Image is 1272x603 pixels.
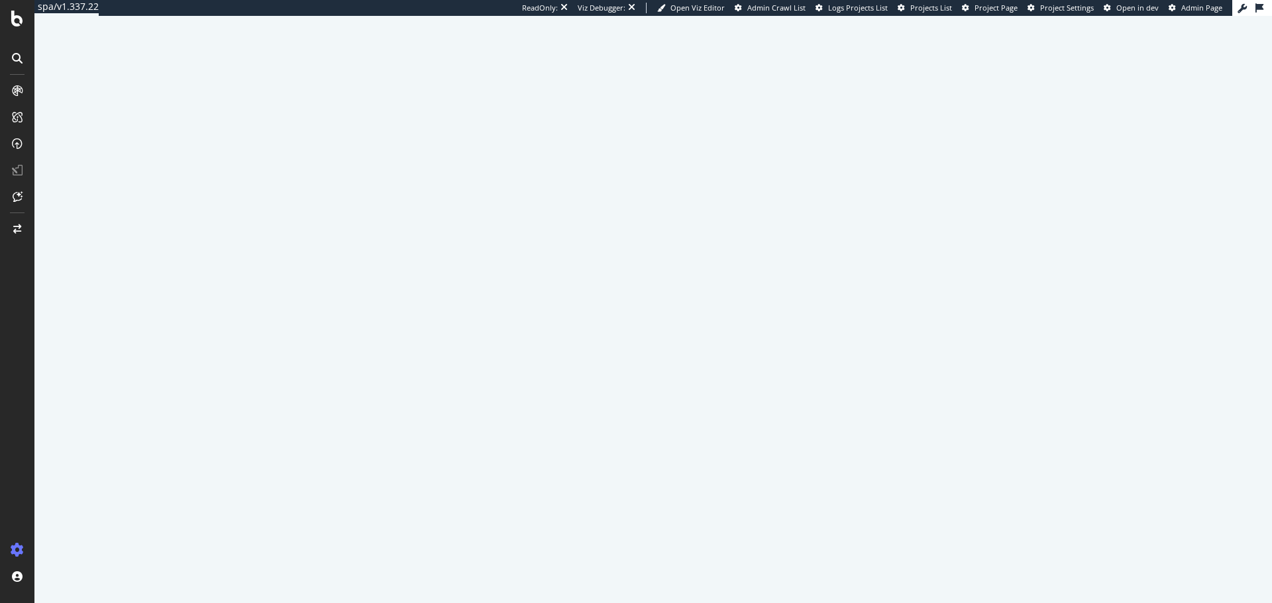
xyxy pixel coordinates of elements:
[816,3,888,13] a: Logs Projects List
[747,3,806,13] span: Admin Crawl List
[735,3,806,13] a: Admin Crawl List
[910,3,952,13] span: Projects List
[898,3,952,13] a: Projects List
[962,3,1018,13] a: Project Page
[828,3,888,13] span: Logs Projects List
[670,3,725,13] span: Open Viz Editor
[1169,3,1222,13] a: Admin Page
[1104,3,1159,13] a: Open in dev
[975,3,1018,13] span: Project Page
[657,3,725,13] a: Open Viz Editor
[606,275,701,323] div: animation
[1116,3,1159,13] span: Open in dev
[1181,3,1222,13] span: Admin Page
[1040,3,1094,13] span: Project Settings
[578,3,625,13] div: Viz Debugger:
[522,3,558,13] div: ReadOnly:
[1028,3,1094,13] a: Project Settings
